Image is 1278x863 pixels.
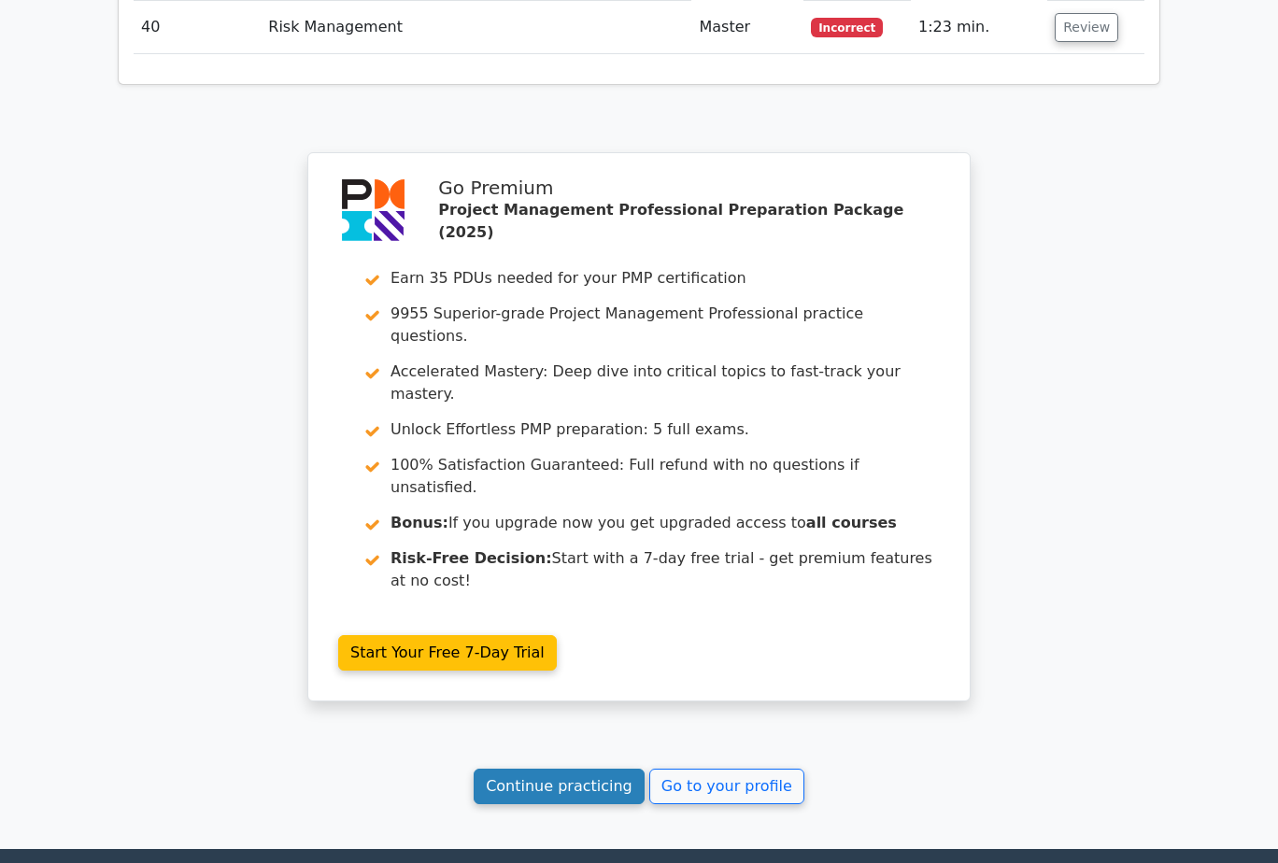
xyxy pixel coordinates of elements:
[338,635,557,671] a: Start Your Free 7-Day Trial
[811,18,883,36] span: Incorrect
[911,1,1047,54] td: 1:23 min.
[649,769,804,804] a: Go to your profile
[691,1,803,54] td: Master
[474,769,645,804] a: Continue practicing
[1055,13,1118,42] button: Review
[134,1,261,54] td: 40
[261,1,691,54] td: Risk Management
